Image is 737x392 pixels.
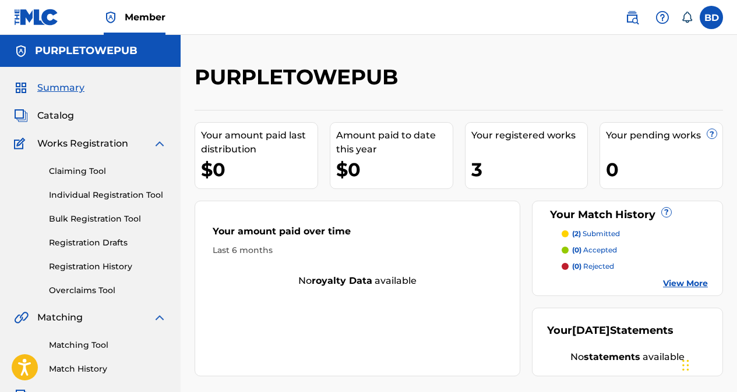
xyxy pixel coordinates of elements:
span: (0) [572,262,581,270]
img: expand [153,311,167,325]
span: Matching [37,311,83,325]
p: rejected [572,261,614,272]
div: Notifications [681,12,693,23]
div: No available [195,274,520,288]
a: (2) submitted [562,229,708,239]
p: submitted [572,229,620,239]
img: Works Registration [14,137,29,151]
a: Registration Drafts [49,237,167,249]
div: Drag [682,348,689,383]
div: Last 6 months [213,244,502,256]
h2: PURPLETOWEPUB [195,64,404,90]
a: (0) accepted [562,245,708,255]
a: Claiming Tool [49,165,167,177]
img: Summary [14,81,28,95]
span: Catalog [37,109,74,123]
a: Registration History [49,261,167,273]
div: Help [651,6,674,29]
img: Matching [14,311,29,325]
span: (2) [572,229,581,238]
span: Works Registration [37,137,128,151]
a: (0) rejected [562,261,708,272]
img: Catalog [14,109,28,123]
iframe: Chat Widget [679,336,737,392]
a: Bulk Registration Tool [49,213,167,225]
span: ? [662,208,671,217]
div: Your Statements [547,323,673,338]
a: Public Search [620,6,644,29]
h5: PURPLETOWEPUB [35,44,137,58]
div: 0 [606,156,722,183]
img: MLC Logo [14,9,59,26]
img: Top Rightsholder [104,10,118,24]
strong: royalty data [312,275,372,286]
a: Individual Registration Tool [49,189,167,201]
div: Your Match History [547,207,708,223]
div: Your pending works [606,129,722,142]
div: User Menu [700,6,723,29]
span: (0) [572,245,581,254]
img: Accounts [14,44,28,58]
div: Your amount paid over time [213,224,502,244]
span: Summary [37,81,84,95]
a: CatalogCatalog [14,109,74,123]
div: No available [547,350,708,364]
span: [DATE] [572,324,610,337]
span: Member [125,10,165,24]
a: View More [663,277,708,290]
div: Your amount paid last distribution [201,129,318,156]
a: SummarySummary [14,81,84,95]
div: Your registered works [471,129,588,142]
div: Amount paid to date this year [336,129,453,156]
span: ? [707,129,717,138]
a: Match History [49,363,167,375]
strong: statements [584,351,640,362]
img: expand [153,137,167,151]
p: accepted [572,245,617,255]
img: help [655,10,669,24]
div: $0 [201,156,318,183]
div: $0 [336,156,453,183]
a: Matching Tool [49,339,167,351]
a: Overclaims Tool [49,284,167,297]
img: search [625,10,639,24]
div: 3 [471,156,588,183]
